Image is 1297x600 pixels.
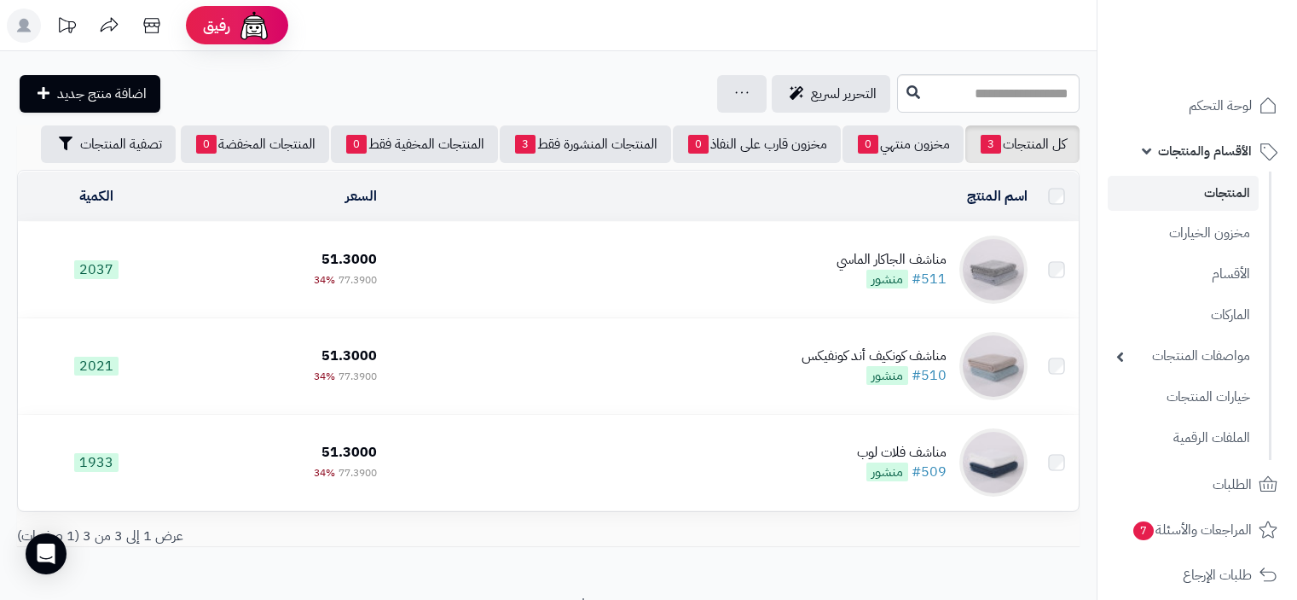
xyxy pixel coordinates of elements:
a: مخزون منتهي0 [842,125,964,163]
span: المراجعات والأسئلة [1132,518,1252,542]
a: طلبات الإرجاع [1108,555,1287,596]
a: الكمية [79,186,113,207]
img: مناشف كونكيف أند كونفيكس [959,332,1028,400]
a: خيارات المنتجات [1108,379,1259,416]
img: مناشف فلات لوب [959,428,1028,497]
span: 2037 [74,260,119,279]
a: كل المنتجات3 [965,125,1080,163]
a: مواصفات المنتجات [1108,338,1259,375]
span: منشور [866,270,908,288]
a: الطلبات [1108,464,1287,505]
a: الملفات الرقمية [1108,420,1259,457]
span: طلبات الإرجاع [1183,563,1252,587]
span: تصفية المنتجات [80,134,162,154]
span: 0 [688,135,709,154]
span: الأقسام والمنتجات [1158,139,1252,163]
a: مخزون قارب على النفاذ0 [673,125,841,163]
span: لوحة التحكم [1189,94,1252,118]
span: الطلبات [1213,473,1252,497]
span: 77.3900 [339,465,377,481]
span: 7 [1133,521,1154,540]
span: التحرير لسريع [811,84,877,104]
a: المنتجات [1108,176,1259,211]
a: المنتجات المنشورة فقط3 [500,125,671,163]
a: اضافة منتج جديد [20,75,160,113]
div: مناشف كونكيف أند كونفيكس [802,347,947,366]
a: #511 [912,269,947,289]
span: منشور [866,463,908,481]
span: 0 [346,135,367,154]
div: مناشف فلات لوب [857,443,947,463]
a: المنتجات المخفضة0 [181,125,329,163]
a: المنتجات المخفية فقط0 [331,125,498,163]
a: التحرير لسريع [772,75,890,113]
span: 0 [196,135,217,154]
span: 0 [858,135,878,154]
span: منشور [866,366,908,385]
span: 34% [314,272,335,288]
span: 34% [314,369,335,384]
span: 2021 [74,357,119,376]
a: #510 [912,365,947,386]
img: ai-face.png [237,9,271,43]
span: 1933 [74,453,119,472]
span: 34% [314,465,335,481]
a: السعر [345,186,377,207]
span: 51.3000 [321,249,377,270]
a: المراجعات والأسئلة7 [1108,510,1287,550]
div: مناشف الجاكار الماسي [837,250,947,270]
span: 51.3000 [321,442,377,463]
span: رفيق [203,15,230,36]
a: تحديثات المنصة [45,9,88,47]
span: 3 [515,135,536,154]
div: عرض 1 إلى 3 من 3 (1 صفحات) [4,527,548,546]
a: مخزون الخيارات [1108,215,1259,252]
button: تصفية المنتجات [41,125,176,163]
a: لوحة التحكم [1108,85,1287,126]
span: 77.3900 [339,272,377,288]
a: الأقسام [1108,256,1259,293]
span: 3 [981,135,1001,154]
a: الماركات [1108,297,1259,334]
img: مناشف الجاكار الماسي [959,236,1028,304]
span: 77.3900 [339,369,377,384]
a: #509 [912,462,947,482]
div: Open Intercom Messenger [26,533,67,574]
span: اضافة منتج جديد [57,84,147,104]
a: اسم المنتج [967,186,1028,207]
span: 51.3000 [321,346,377,366]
